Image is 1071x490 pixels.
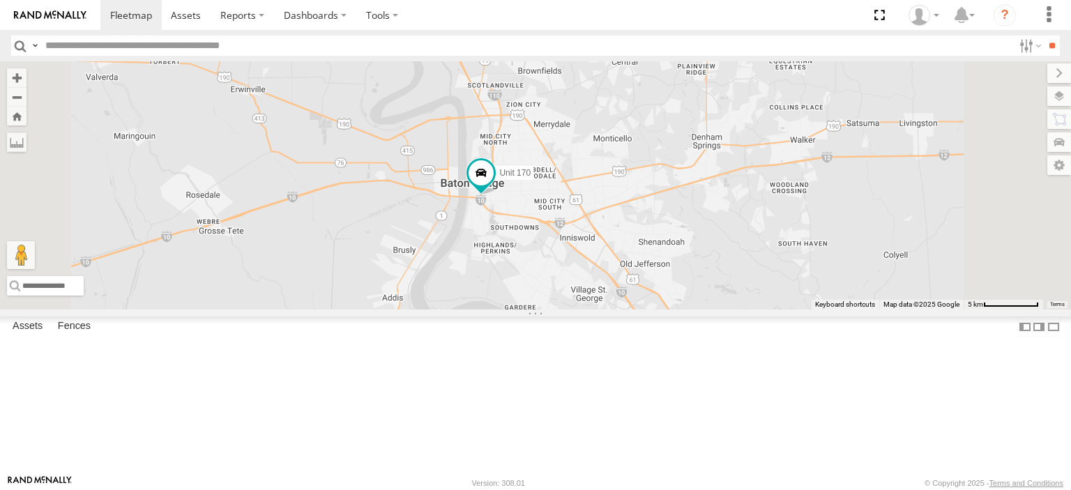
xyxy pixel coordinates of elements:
button: Zoom out [7,87,26,107]
label: Hide Summary Table [1047,316,1061,337]
label: Search Filter Options [1014,36,1044,56]
label: Measure [7,132,26,152]
button: Drag Pegman onto the map to open Street View [7,241,35,269]
span: Map data ©2025 Google [883,300,959,308]
i: ? [994,4,1016,26]
button: Zoom Home [7,107,26,125]
label: Map Settings [1047,155,1071,175]
span: 5 km [968,300,983,308]
div: © Copyright 2025 - [925,479,1063,487]
div: Version: 308.01 [472,479,525,487]
label: Dock Summary Table to the Right [1032,316,1046,337]
label: Assets [6,317,50,337]
button: Zoom in [7,68,26,87]
img: rand-logo.svg [14,10,86,20]
label: Dock Summary Table to the Left [1018,316,1032,337]
a: Terms (opens in new tab) [1050,301,1065,307]
label: Fences [51,317,98,337]
div: David Black [904,5,944,26]
a: Visit our Website [8,476,72,490]
span: Unit 170 [499,168,531,178]
button: Keyboard shortcuts [815,300,875,309]
label: Search Query [29,36,40,56]
a: Terms and Conditions [989,479,1063,487]
button: Map Scale: 5 km per 76 pixels [964,300,1043,309]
